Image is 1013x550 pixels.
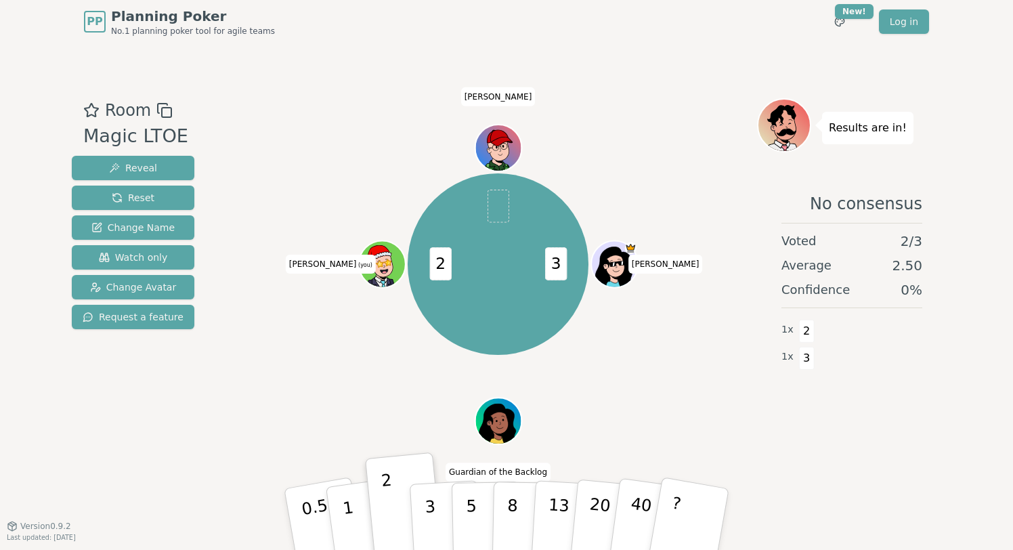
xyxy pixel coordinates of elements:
a: Log in [879,9,929,34]
span: Change Avatar [90,280,177,294]
span: Version 0.9.2 [20,521,71,532]
button: Version0.9.2 [7,521,71,532]
a: PPPlanning PokerNo.1 planning poker tool for agile teams [84,7,275,37]
span: 2.50 [892,256,922,275]
span: Click to change your name [461,87,536,106]
button: New! [827,9,852,34]
span: Planning Poker [111,7,275,26]
span: Room [105,98,151,123]
span: 0 % [901,280,922,299]
button: Add as favourite [83,98,100,123]
span: 3 [799,347,815,370]
span: 3 [545,248,567,281]
button: Change Avatar [72,275,194,299]
span: PP [87,14,102,30]
p: Results are in! [829,119,907,137]
span: Watch only [99,251,168,264]
span: 1 x [781,350,794,364]
div: New! [835,4,874,19]
span: 1 x [781,322,794,337]
span: Click to change your name [628,255,703,274]
span: Confidence [781,280,850,299]
span: Reveal [109,161,157,175]
span: Voted [781,232,817,251]
button: Request a feature [72,305,194,329]
span: (you) [356,262,372,268]
span: Silvia is the host [624,242,636,253]
button: Change Name [72,215,194,240]
span: 2 [429,248,451,281]
span: No consensus [810,193,922,215]
span: 2 / 3 [901,232,922,251]
span: Last updated: [DATE] [7,534,76,541]
button: Watch only [72,245,194,270]
span: Average [781,256,832,275]
span: No.1 planning poker tool for agile teams [111,26,275,37]
button: Reveal [72,156,194,180]
span: Request a feature [83,310,184,324]
span: Click to change your name [446,463,551,482]
span: Change Name [91,221,175,234]
span: Click to change your name [286,255,376,274]
span: Reset [112,191,154,205]
span: 2 [799,320,815,343]
div: Magic LTOE [83,123,188,150]
p: 2 [381,471,398,545]
button: Reset [72,186,194,210]
button: Click to change your avatar [360,242,404,286]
